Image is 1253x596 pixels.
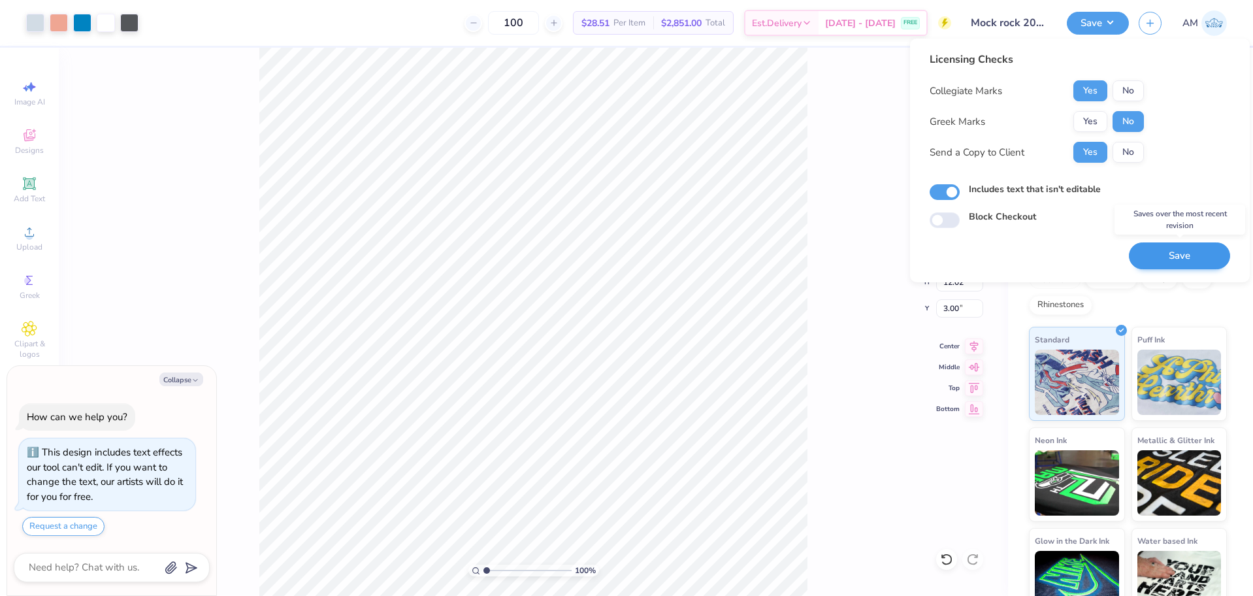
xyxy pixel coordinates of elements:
[1113,142,1144,163] button: No
[1137,350,1222,415] img: Puff Ink
[1073,111,1107,132] button: Yes
[488,11,539,35] input: – –
[1035,350,1119,415] img: Standard
[1035,333,1069,346] span: Standard
[961,10,1057,36] input: Untitled Design
[930,114,985,129] div: Greek Marks
[575,565,596,576] span: 100 %
[1029,295,1092,315] div: Rhinestones
[930,52,1144,67] div: Licensing Checks
[1035,433,1067,447] span: Neon Ink
[1137,450,1222,516] img: Metallic & Glitter Ink
[1115,205,1245,235] div: Saves over the most recent revision
[14,97,45,107] span: Image AI
[903,18,917,27] span: FREE
[936,384,960,393] span: Top
[613,16,645,30] span: Per Item
[936,405,960,414] span: Bottom
[14,193,45,204] span: Add Text
[1035,534,1109,548] span: Glow in the Dark Ink
[16,242,42,252] span: Upload
[1137,433,1214,447] span: Metallic & Glitter Ink
[1137,333,1165,346] span: Puff Ink
[27,410,127,423] div: How can we help you?
[1073,80,1107,101] button: Yes
[1137,534,1197,548] span: Water based Ink
[930,84,1002,99] div: Collegiate Marks
[1129,242,1230,269] button: Save
[1035,450,1119,516] img: Neon Ink
[1113,111,1144,132] button: No
[1182,10,1227,36] a: AM
[1067,12,1129,35] button: Save
[706,16,725,30] span: Total
[825,16,896,30] span: [DATE] - [DATE]
[936,342,960,351] span: Center
[7,339,52,359] span: Clipart & logos
[661,16,702,30] span: $2,851.00
[969,182,1101,196] label: Includes text that isn't editable
[1113,80,1144,101] button: No
[1182,16,1198,31] span: AM
[27,446,183,503] div: This design includes text effects our tool can't edit. If you want to change the text, our artist...
[969,210,1036,223] label: Block Checkout
[159,372,203,386] button: Collapse
[15,145,44,156] span: Designs
[1201,10,1227,36] img: Arvi Mikhail Parcero
[930,145,1024,160] div: Send a Copy to Client
[752,16,802,30] span: Est. Delivery
[936,363,960,372] span: Middle
[1073,142,1107,163] button: Yes
[581,16,610,30] span: $28.51
[22,517,105,536] button: Request a change
[20,290,40,301] span: Greek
